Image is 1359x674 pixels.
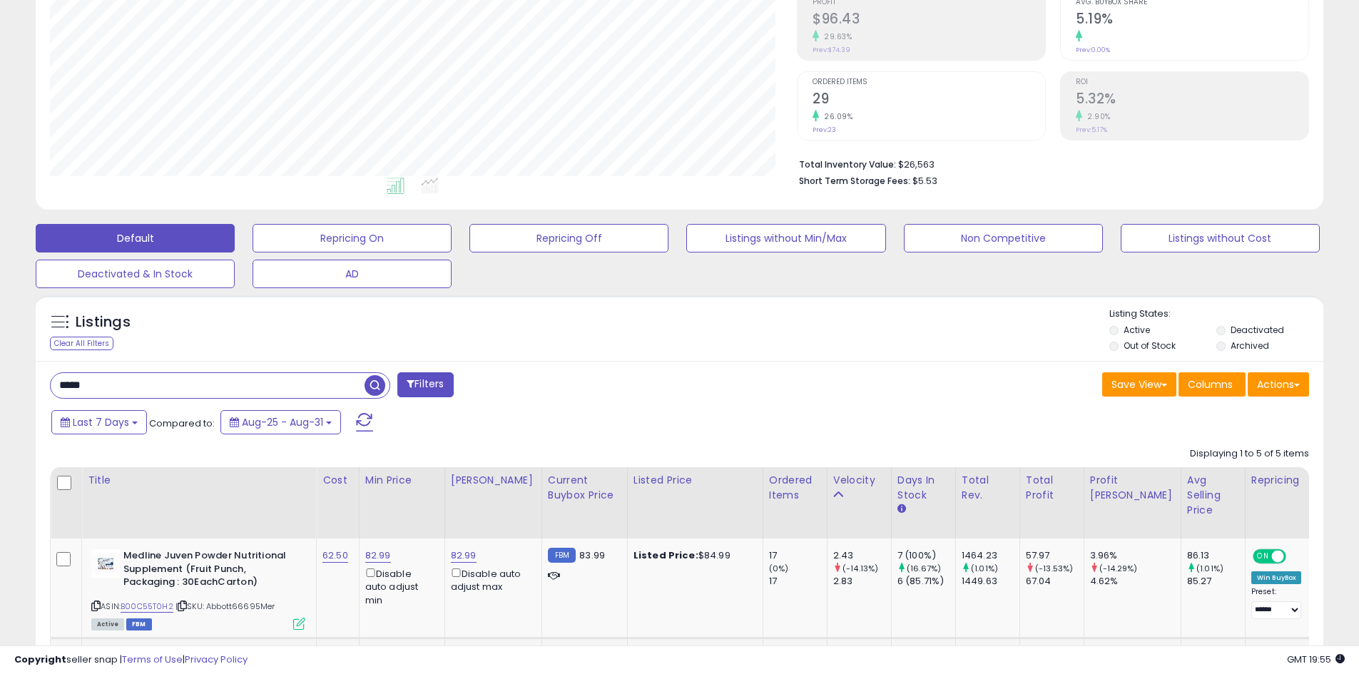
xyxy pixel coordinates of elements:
div: 57.97 [1026,549,1084,562]
div: 1464.23 [962,549,1019,562]
label: Archived [1231,339,1269,352]
div: 85.27 [1187,575,1245,588]
div: 1449.63 [962,575,1019,588]
div: 4.62% [1090,575,1181,588]
span: ON [1254,551,1272,563]
span: 83.99 [579,548,605,562]
p: Listing States: [1109,307,1323,321]
div: 7 (100%) [897,549,955,562]
span: Columns [1188,377,1233,392]
div: Listed Price [633,473,757,488]
small: Prev: $74.39 [813,46,850,54]
div: Days In Stock [897,473,950,503]
small: (-13.53%) [1035,563,1073,574]
small: (-14.29%) [1099,563,1137,574]
span: All listings currently available for purchase on Amazon [91,618,124,630]
a: 62.50 [322,548,348,563]
small: (0%) [769,563,789,574]
div: Title [88,473,310,488]
div: Total Rev. [962,473,1014,503]
div: Repricing [1251,473,1307,488]
h2: 5.19% [1076,11,1308,30]
span: Aug-25 - Aug-31 [242,415,323,429]
div: Total Profit [1026,473,1078,503]
a: B00C55T0H2 [121,601,173,613]
small: Prev: 5.17% [1076,126,1107,134]
a: 82.99 [451,548,477,563]
b: Total Inventory Value: [799,158,896,170]
span: $5.53 [912,174,937,188]
div: seller snap | | [14,653,248,667]
div: Avg Selling Price [1187,473,1239,518]
span: FBM [126,618,152,630]
div: 3.96% [1090,549,1181,562]
button: Non Competitive [904,224,1103,252]
small: 26.09% [819,111,852,122]
div: 17 [769,575,827,588]
strong: Copyright [14,653,66,666]
span: Compared to: [149,417,215,430]
img: 31e3bECg0ZL._SL40_.jpg [91,549,120,578]
span: Ordered Items [813,78,1045,86]
label: Active [1124,324,1150,336]
small: (1.01%) [1196,563,1223,574]
div: Velocity [833,473,885,488]
small: 2.90% [1082,111,1111,122]
div: Min Price [365,473,439,488]
div: 6 (85.71%) [897,575,955,588]
div: 67.04 [1026,575,1084,588]
li: $26,563 [799,155,1298,172]
button: Listings without Cost [1121,224,1320,252]
button: Deactivated & In Stock [36,260,235,288]
div: Ordered Items [769,473,821,503]
label: Deactivated [1231,324,1284,336]
button: Last 7 Days [51,410,147,434]
span: ROI [1076,78,1308,86]
small: (1.01%) [971,563,998,574]
div: 2.83 [833,575,891,588]
div: Disable auto adjust min [365,566,434,607]
div: Profit [PERSON_NAME] [1090,473,1175,503]
a: Terms of Use [122,653,183,666]
span: | SKU: Abbott66695Mer [175,601,275,612]
span: 2025-09-8 19:55 GMT [1287,653,1345,666]
div: 17 [769,549,827,562]
div: $84.99 [633,549,752,562]
small: (16.67%) [907,563,941,574]
label: Out of Stock [1124,339,1176,352]
small: (-14.13%) [843,563,878,574]
div: Cost [322,473,353,488]
div: Win BuyBox [1251,571,1302,584]
button: Columns [1179,372,1246,397]
div: 86.13 [1187,549,1245,562]
small: Days In Stock. [897,503,906,516]
div: Clear All Filters [50,337,113,350]
h5: Listings [76,312,131,332]
button: Aug-25 - Aug-31 [220,410,341,434]
b: Listed Price: [633,548,698,562]
button: Repricing Off [469,224,668,252]
small: FBM [548,548,576,563]
small: 29.63% [819,31,852,42]
h2: 29 [813,91,1045,110]
small: Prev: 23 [813,126,836,134]
h2: 5.32% [1076,91,1308,110]
a: Privacy Policy [185,653,248,666]
span: OFF [1284,551,1307,563]
button: Save View [1102,372,1176,397]
div: Displaying 1 to 5 of 5 items [1190,447,1309,461]
a: 82.99 [365,548,391,563]
div: [PERSON_NAME] [451,473,536,488]
div: Current Buybox Price [548,473,621,503]
span: Last 7 Days [73,415,129,429]
button: Actions [1248,372,1309,397]
b: Medline Juven Powder Nutritional Supplement (Fruit Punch, Packaging : 30EachCarton) [123,549,297,593]
h2: $96.43 [813,11,1045,30]
button: Filters [397,372,453,397]
button: Default [36,224,235,252]
b: Short Term Storage Fees: [799,175,910,187]
button: Repricing On [253,224,452,252]
div: 2.43 [833,549,891,562]
div: ASIN: [91,549,305,628]
button: AD [253,260,452,288]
